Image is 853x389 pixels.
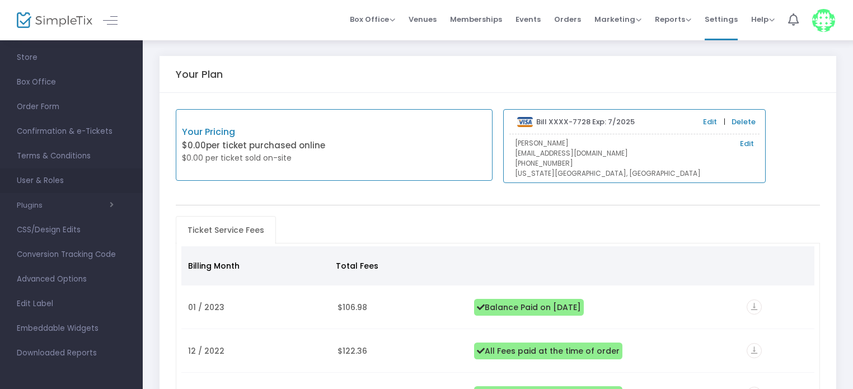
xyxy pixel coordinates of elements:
[17,201,114,210] button: Plugins
[17,174,126,188] span: User & Roles
[517,117,533,127] img: visa.png
[182,152,334,164] p: $0.00 per ticket sold on-site
[17,223,126,237] span: CSS/Design Edits
[747,343,762,358] i: vertical_align_bottom
[17,297,126,311] span: Edit Label
[17,50,126,65] span: Store
[176,68,223,81] h5: Your Plan
[554,5,581,34] span: Orders
[182,139,334,152] p: $0.00 per ticket purchased online
[17,321,126,336] span: Embeddable Widgets
[181,221,271,239] span: Ticket Service Fees
[594,14,641,25] span: Marketing
[17,346,126,360] span: Downloaded Reports
[747,346,762,358] a: vertical_align_bottom
[188,302,224,313] span: 01 / 2023
[329,246,464,285] th: Total Fees
[515,148,754,158] p: [EMAIL_ADDRESS][DOMAIN_NAME]
[655,14,691,25] span: Reports
[721,116,728,128] span: |
[338,345,367,357] span: $122.36
[515,168,754,179] p: [US_STATE][GEOGRAPHIC_DATA], [GEOGRAPHIC_DATA]
[338,302,367,313] span: $106.98
[181,246,330,285] th: Billing Month
[474,299,584,316] span: Balance Paid on [DATE]
[703,116,717,128] a: Edit
[17,100,126,114] span: Order Form
[747,299,762,315] i: vertical_align_bottom
[751,14,775,25] span: Help
[409,5,437,34] span: Venues
[740,138,754,149] a: Edit
[515,5,541,34] span: Events
[188,345,224,357] span: 12 / 2022
[17,272,126,287] span: Advanced Options
[17,149,126,163] span: Terms & Conditions
[515,138,754,148] p: [PERSON_NAME]
[515,158,754,168] p: [PHONE_NUMBER]
[17,124,126,139] span: Confirmation & e-Tickets
[182,125,334,139] p: Your Pricing
[705,5,738,34] span: Settings
[536,116,635,127] b: Bill XXXX-7728 Exp: 7/2025
[474,343,622,359] span: All Fees paid at the time of order
[17,247,126,262] span: Conversion Tracking Code
[350,14,395,25] span: Box Office
[732,116,756,128] a: Delete
[747,303,762,314] a: vertical_align_bottom
[450,5,502,34] span: Memberships
[17,75,126,90] span: Box Office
